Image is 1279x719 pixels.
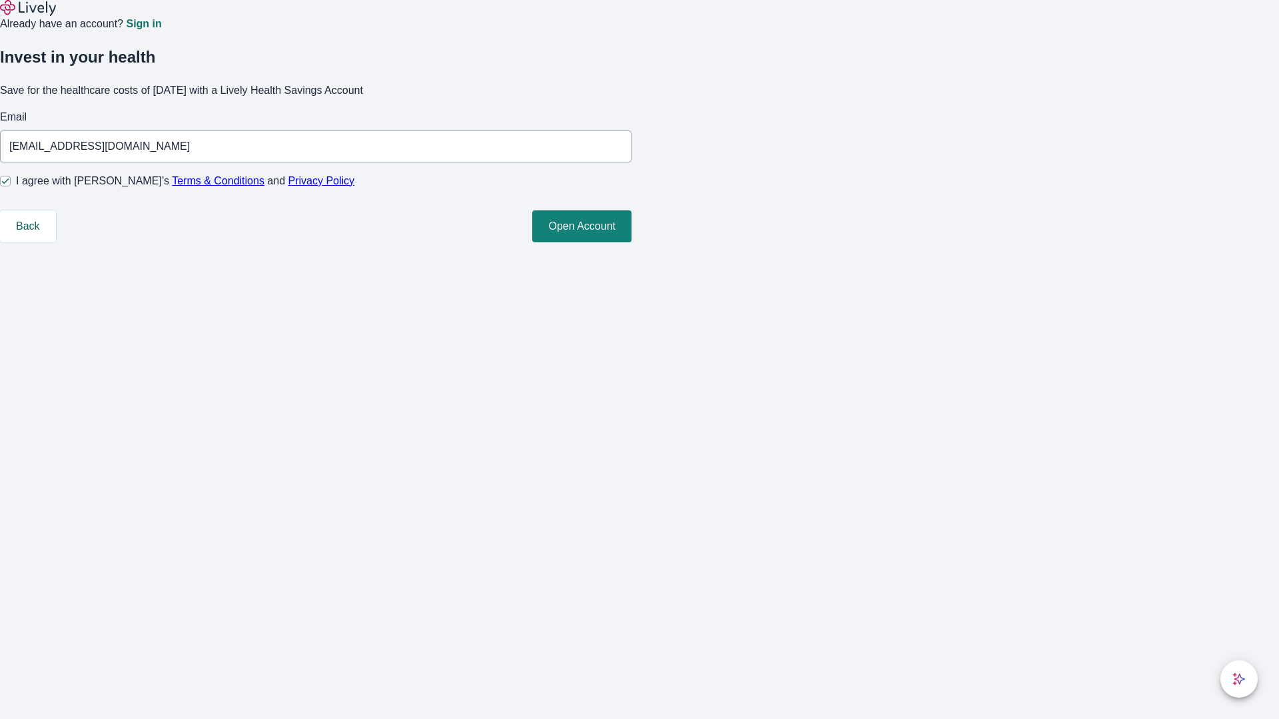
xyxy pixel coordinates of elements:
span: I agree with [PERSON_NAME]’s and [16,173,354,189]
button: chat [1220,660,1258,698]
a: Terms & Conditions [172,175,264,186]
a: Sign in [126,19,161,29]
a: Privacy Policy [288,175,355,186]
svg: Lively AI Assistant [1232,672,1246,686]
button: Open Account [532,210,632,242]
